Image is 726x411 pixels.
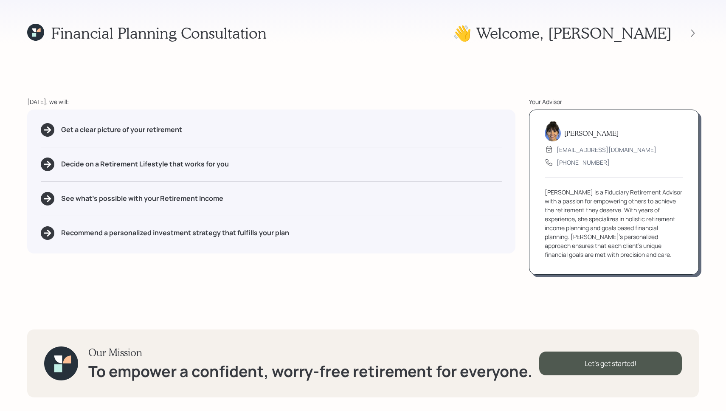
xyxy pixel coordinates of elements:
h1: To empower a confident, worry-free retirement for everyone. [88,362,532,380]
h5: See what's possible with your Retirement Income [61,194,223,203]
h5: Recommend a personalized investment strategy that fulfills your plan [61,229,289,237]
h1: 👋 Welcome , [PERSON_NAME] [453,24,672,42]
h5: [PERSON_NAME] [564,129,619,137]
h5: Decide on a Retirement Lifestyle that works for you [61,160,229,168]
div: [PHONE_NUMBER] [557,158,610,167]
div: [EMAIL_ADDRESS][DOMAIN_NAME] [557,145,656,154]
div: [DATE], we will: [27,97,515,106]
div: Your Advisor [529,97,699,106]
h1: Financial Planning Consultation [51,24,267,42]
h3: Our Mission [88,346,532,359]
img: treva-nostdahl-headshot.png [545,121,561,141]
div: [PERSON_NAME] is a Fiduciary Retirement Advisor with a passion for empowering others to achieve t... [545,188,683,259]
h5: Get a clear picture of your retirement [61,126,182,134]
div: Let's get started! [539,352,682,375]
